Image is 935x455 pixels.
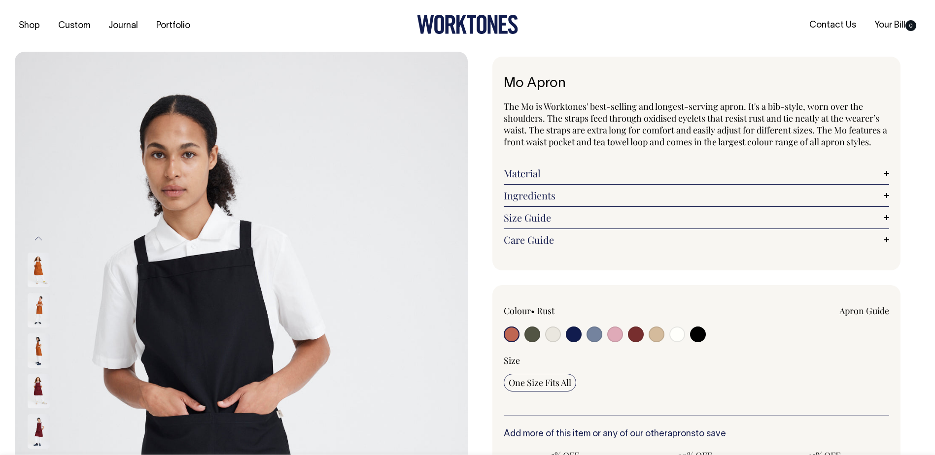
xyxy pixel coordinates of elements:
[537,305,554,317] label: Rust
[839,305,889,317] a: Apron Guide
[15,18,44,34] a: Shop
[31,227,46,250] button: Previous
[28,374,50,408] img: burgundy
[667,430,695,438] a: aprons
[504,234,890,246] a: Care Guide
[104,18,142,34] a: Journal
[805,17,860,33] a: Contact Us
[152,18,194,34] a: Portfolio
[504,167,890,179] a: Material
[504,305,658,317] div: Colour
[504,76,890,92] h1: Mo Apron
[28,253,50,287] img: rust
[531,305,535,317] span: •
[905,20,916,31] span: 0
[509,377,571,389] span: One Size Fits All
[504,374,576,391] input: One Size Fits All
[504,100,887,148] span: The Mo is Worktones' best-selling and longest-serving apron. It's a bib-style, worn over the shou...
[504,190,890,201] a: Ingredients
[28,333,50,368] img: rust
[504,355,890,366] div: Size
[504,212,890,224] a: Size Guide
[870,17,920,33] a: Your Bill0
[28,414,50,449] img: burgundy
[504,429,890,439] h6: Add more of this item or any of our other to save
[54,18,94,34] a: Custom
[28,293,50,327] img: rust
